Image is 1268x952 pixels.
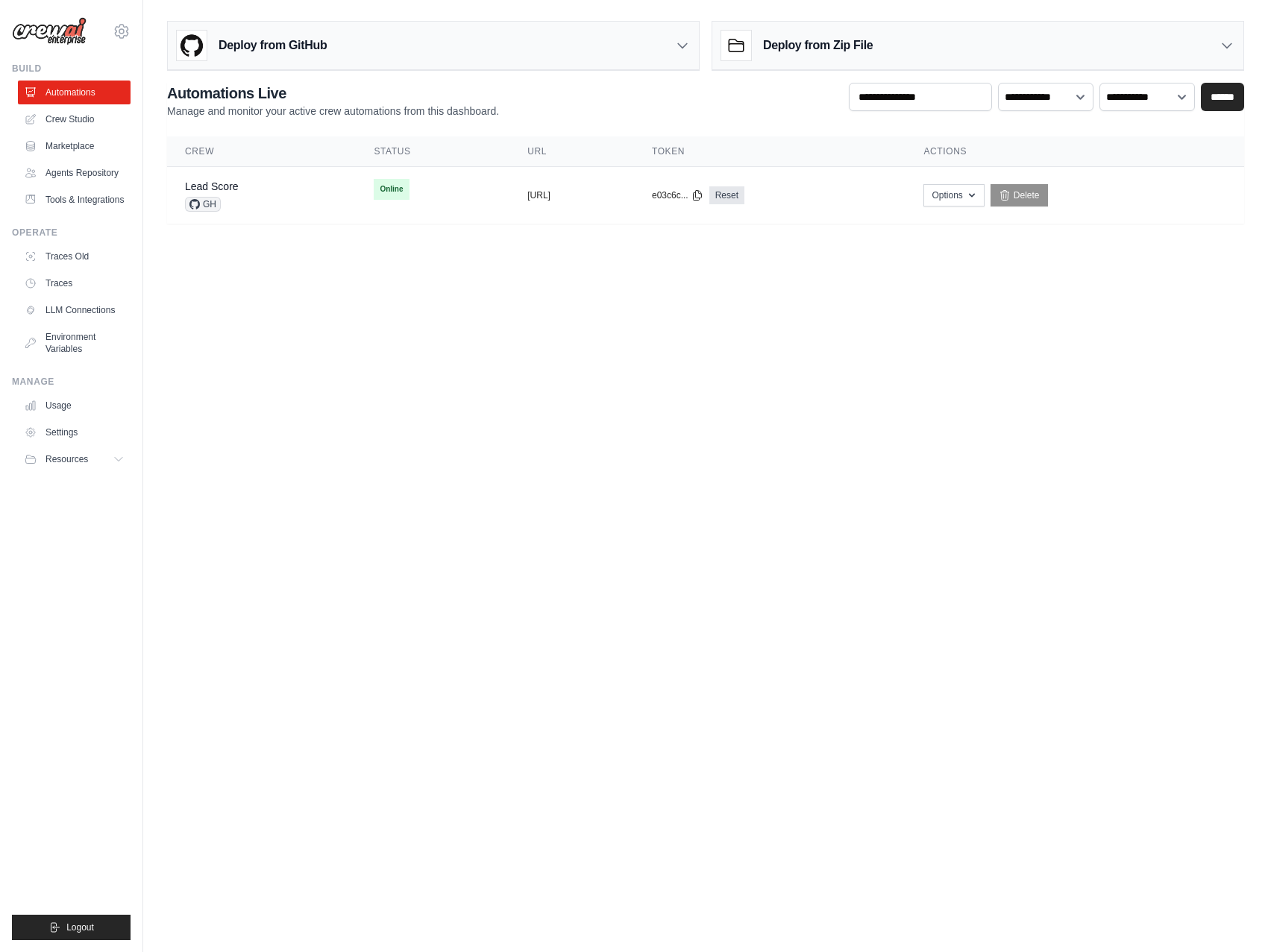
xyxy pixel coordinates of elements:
[18,394,131,417] a: Usage
[709,186,744,204] a: Reset
[509,136,634,167] th: URL
[167,104,499,119] p: Manage and monitor your active crew automations from this dashboard.
[18,161,131,185] a: Agents Repository
[185,180,239,192] a: Lead Score
[763,37,873,54] h3: Deploy from Zip File
[18,81,131,104] a: Automations
[18,107,131,131] a: Crew Studio
[12,63,131,75] div: Build
[45,453,88,465] span: Resources
[18,325,131,361] a: Environment Variables
[18,188,131,212] a: Tools & Integrations
[18,298,131,322] a: LLM Connections
[634,136,906,167] th: Token
[18,447,131,471] button: Resources
[167,136,356,167] th: Crew
[356,136,509,167] th: Status
[177,31,207,60] img: GitHub Logo
[18,271,131,295] a: Traces
[12,17,87,45] img: Logo
[185,197,221,212] span: GH
[923,184,984,207] button: Options
[167,83,499,104] h2: Automations Live
[12,227,131,239] div: Operate
[18,134,131,158] a: Marketplace
[991,184,1048,207] a: Delete
[652,189,703,201] button: e03c6c...
[18,420,131,444] a: Settings
[219,37,327,54] h3: Deploy from GitHub
[66,921,94,933] span: Logout
[12,376,131,388] div: Manage
[12,915,131,940] button: Logout
[906,136,1244,167] th: Actions
[374,179,409,200] span: Online
[18,245,131,268] a: Traces Old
